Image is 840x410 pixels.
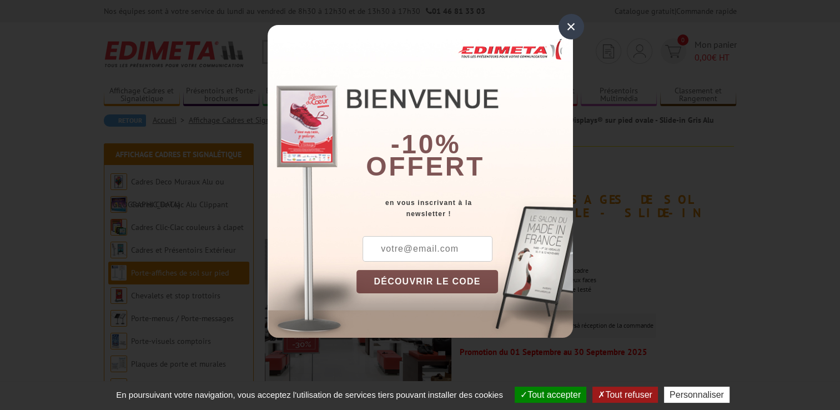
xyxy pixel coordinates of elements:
button: Tout refuser [592,387,657,403]
b: -10% [391,129,461,159]
input: votre@email.com [363,236,492,262]
button: Personnaliser (fenêtre modale) [664,387,730,403]
div: × [559,14,584,39]
font: offert [366,152,485,181]
span: En poursuivant votre navigation, vous acceptez l'utilisation de services tiers pouvant installer ... [110,390,509,399]
button: DÉCOUVRIR LE CODE [356,270,499,293]
div: en vous inscrivant à la newsletter ! [356,197,573,219]
button: Tout accepter [515,387,586,403]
